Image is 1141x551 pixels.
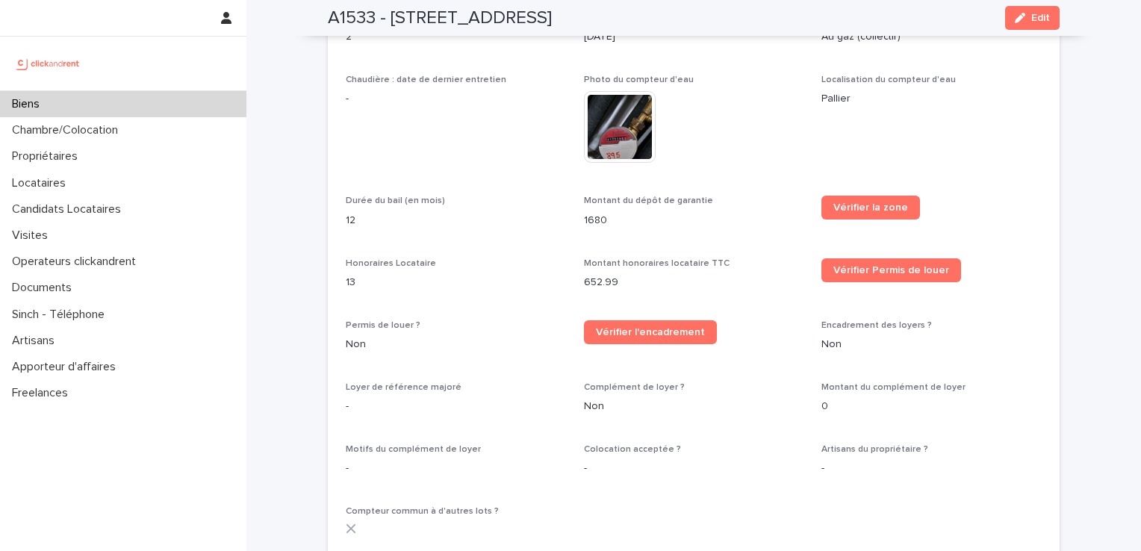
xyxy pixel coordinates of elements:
[584,259,730,268] span: Montant honoraires locataire TTC
[821,445,928,454] span: Artisans du propriétaire ?
[596,327,705,337] span: Vérifier l'encadrement
[6,176,78,190] p: Locataires
[821,258,961,282] a: Vérifier Permis de louer
[584,75,694,84] span: Photo du compteur d'eau
[821,91,1042,107] p: Pallier
[833,265,949,275] span: Vérifier Permis de louer
[346,213,566,228] p: 12
[821,196,920,220] a: Vérifier la zone
[346,196,445,205] span: Durée du bail (en mois)
[12,49,84,78] img: UCB0brd3T0yccxBKYDjQ
[584,461,804,476] p: -
[821,321,932,330] span: Encadrement des loyers ?
[6,123,130,137] p: Chambre/Colocation
[6,202,133,217] p: Candidats Locataires
[6,281,84,295] p: Documents
[821,399,1042,414] p: 0
[821,461,1042,476] p: -
[346,399,566,414] p: -
[346,75,506,84] span: Chaudière : date de dernier entretien
[584,196,713,205] span: Montant du dépôt de garantie
[821,383,966,392] span: Montant du complément de loyer
[584,320,717,344] a: Vérifier l'encadrement
[584,213,804,228] p: 1680
[6,255,148,269] p: Operateurs clickandrent
[346,461,566,476] p: -
[346,383,461,392] span: Loyer de référence majoré
[821,29,1042,45] p: Au gaz (collectif)
[1005,6,1060,30] button: Edit
[1031,13,1050,23] span: Edit
[6,308,116,322] p: Sinch - Téléphone
[833,202,908,213] span: Vérifier la zone
[346,275,566,290] p: 13
[584,399,804,414] p: Non
[584,275,804,290] p: 652.99
[584,383,685,392] span: Complément de loyer ?
[821,337,1042,352] p: Non
[6,334,66,348] p: Artisans
[346,321,420,330] span: Permis de louer ?
[346,259,436,268] span: Honoraires Locataire
[821,75,956,84] span: Localisation du compteur d'eau
[6,228,60,243] p: Visites
[346,91,566,107] p: -
[346,29,566,45] p: 2
[584,29,804,45] p: [DATE]
[6,97,52,111] p: Biens
[328,7,552,29] h2: A1533 - [STREET_ADDRESS]
[346,445,481,454] span: Motifs du complément de loyer
[6,386,80,400] p: Freelances
[346,337,566,352] p: Non
[346,507,499,516] span: Compteur commun à d'autres lots ?
[6,149,90,164] p: Propriétaires
[584,445,681,454] span: Colocation acceptée ?
[6,360,128,374] p: Apporteur d'affaires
